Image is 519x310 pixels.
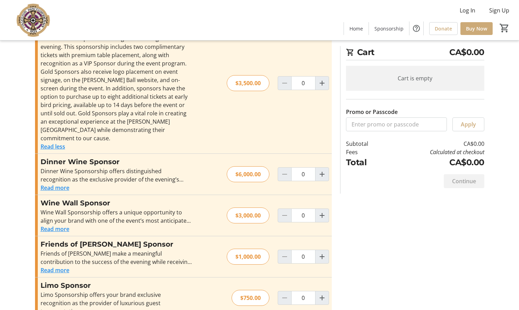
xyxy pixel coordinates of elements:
[227,166,269,182] div: $6,000.00
[369,22,409,35] a: Sponsorship
[315,168,329,181] button: Increment by one
[409,21,423,35] button: Help
[484,5,515,16] button: Sign Up
[41,184,69,192] button: Read more
[227,75,269,91] div: $3,500.00
[291,291,315,305] input: Limo Sponsor Quantity
[291,209,315,222] input: Wine Wall Sponsor Quantity
[227,249,269,265] div: $1,000.00
[232,290,269,306] div: $750.00
[41,26,192,142] div: As one of only five Gold Sponsors, your support will be showcased with premium recognition throug...
[386,148,484,156] td: Calculated at checkout
[346,140,386,148] td: Subtotal
[429,22,458,35] a: Donate
[227,207,269,223] div: $3,000.00
[41,249,192,266] div: Friends of [PERSON_NAME] make a meaningful contribution to the success of the evening while recei...
[489,6,509,15] span: Sign Up
[349,25,363,32] span: Home
[41,142,65,151] button: Read less
[346,148,386,156] td: Fees
[346,46,484,60] h2: Cart
[344,22,369,35] a: Home
[41,266,69,274] button: Read more
[41,157,192,167] h3: Dinner Wine Sponsor
[291,167,315,181] input: Dinner Wine Sponsor Quantity
[386,140,484,148] td: CA$0.00
[346,117,447,131] input: Enter promo or passcode
[454,5,481,16] button: Log In
[41,208,192,225] div: Wine Wall Sponsorship offers a unique opportunity to align your brand with one of the event’s mos...
[386,156,484,169] td: CA$0.00
[346,66,484,91] div: Cart is empty
[41,198,192,208] h3: Wine Wall Sponsor
[41,167,192,184] div: Dinner Wine Sponsorship offers distinguished recognition as the exclusive provider of the evening...
[498,22,511,34] button: Cart
[461,120,476,129] span: Apply
[41,225,69,233] button: Read more
[41,280,192,291] h3: Limo Sponsor
[346,156,386,169] td: Total
[374,25,404,32] span: Sponsorship
[291,250,315,264] input: Friends of Finnegan Sponsor Quantity
[41,239,192,249] h3: Friends of [PERSON_NAME] Sponsor
[315,77,329,90] button: Increment by one
[460,22,493,35] a: Buy Now
[460,6,475,15] span: Log In
[435,25,452,32] span: Donate
[315,250,329,263] button: Increment by one
[4,3,66,37] img: VC Parent Association's Logo
[315,291,329,304] button: Increment by one
[291,76,315,90] input: Gold Sponsor Quantity
[449,46,484,59] span: CA$0.00
[466,25,487,32] span: Buy Now
[452,117,484,131] button: Apply
[315,209,329,222] button: Increment by one
[346,108,398,116] label: Promo or Passcode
